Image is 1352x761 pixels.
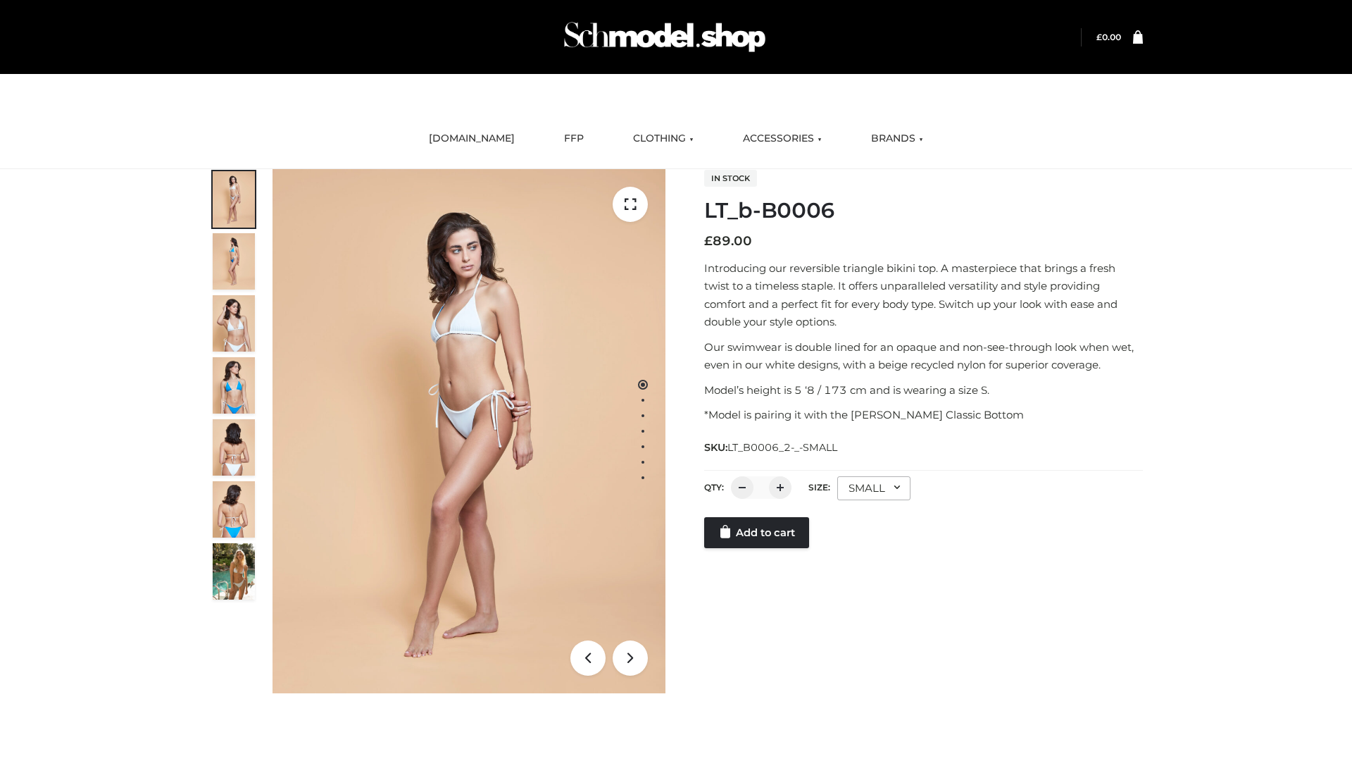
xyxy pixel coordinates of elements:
img: ArielClassicBikiniTop_CloudNine_AzureSky_OW114ECO_3-scaled.jpg [213,295,255,352]
img: ArielClassicBikiniTop_CloudNine_AzureSky_OW114ECO_2-scaled.jpg [213,233,255,290]
p: Our swimwear is double lined for an opaque and non-see-through look when wet, even in our white d... [704,338,1143,374]
label: QTY: [704,482,724,493]
img: Schmodel Admin 964 [559,9,770,65]
span: In stock [704,170,757,187]
a: ACCESSORIES [732,123,832,154]
a: CLOTHING [622,123,704,154]
a: Add to cart [704,517,809,548]
span: SKU: [704,439,839,456]
div: SMALL [837,476,910,500]
a: FFP [553,123,594,154]
a: [DOMAIN_NAME] [418,123,525,154]
span: LT_B0006_2-_-SMALL [727,441,837,454]
label: Size: [808,482,830,493]
img: ArielClassicBikiniTop_CloudNine_AzureSky_OW114ECO_4-scaled.jpg [213,357,255,414]
bdi: 89.00 [704,233,752,249]
bdi: 0.00 [1096,32,1121,42]
h1: LT_b-B0006 [704,198,1143,223]
p: *Model is pairing it with the [PERSON_NAME] Classic Bottom [704,406,1143,424]
span: £ [704,233,713,249]
img: Arieltop_CloudNine_AzureSky2.jpg [213,543,255,600]
img: ArielClassicBikiniTop_CloudNine_AzureSky_OW114ECO_1-scaled.jpg [213,171,255,228]
img: ArielClassicBikiniTop_CloudNine_AzureSky_OW114ECO_7-scaled.jpg [213,419,255,476]
a: BRANDS [860,123,934,154]
p: Introducing our reversible triangle bikini top. A masterpiece that brings a fresh twist to a time... [704,259,1143,331]
img: ArielClassicBikiniTop_CloudNine_AzureSky_OW114ECO_8-scaled.jpg [213,481,255,538]
span: £ [1096,32,1102,42]
p: Model’s height is 5 ‘8 / 173 cm and is wearing a size S. [704,381,1143,400]
img: ArielClassicBikiniTop_CloudNine_AzureSky_OW114ECO_1 [273,169,665,693]
a: £0.00 [1096,32,1121,42]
